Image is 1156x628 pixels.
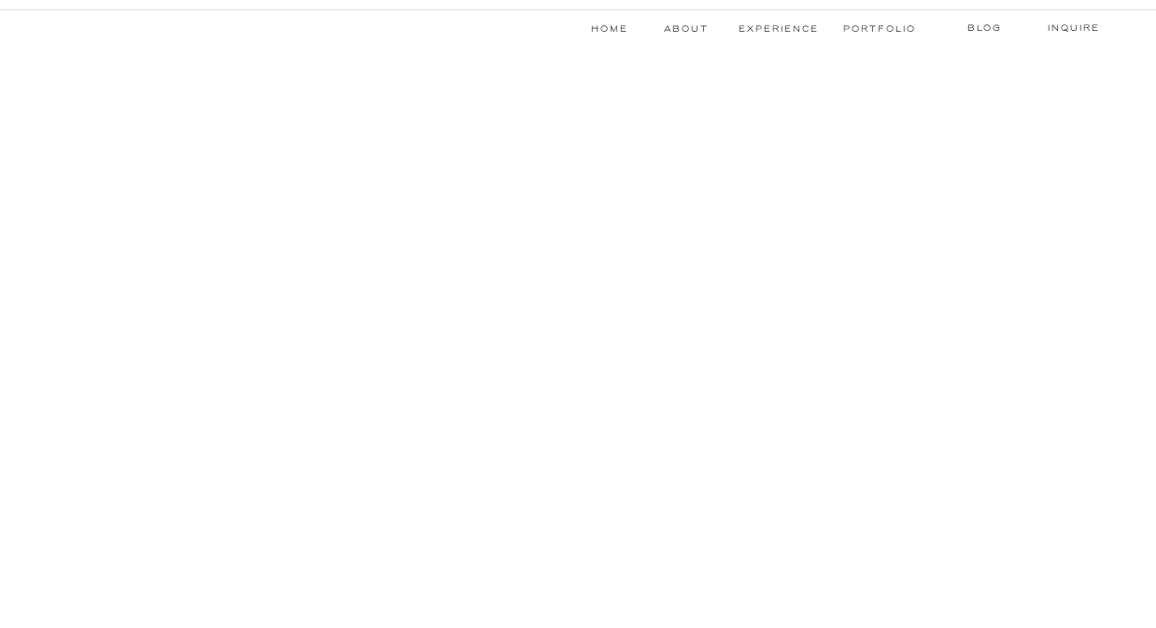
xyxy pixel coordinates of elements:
[664,21,705,36] a: About
[442,426,716,454] h2: the wedding day
[739,21,819,36] a: experience
[588,21,630,36] a: Home
[948,21,1021,36] a: blog
[843,21,913,36] a: Portfolio
[1041,21,1107,36] a: Inquire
